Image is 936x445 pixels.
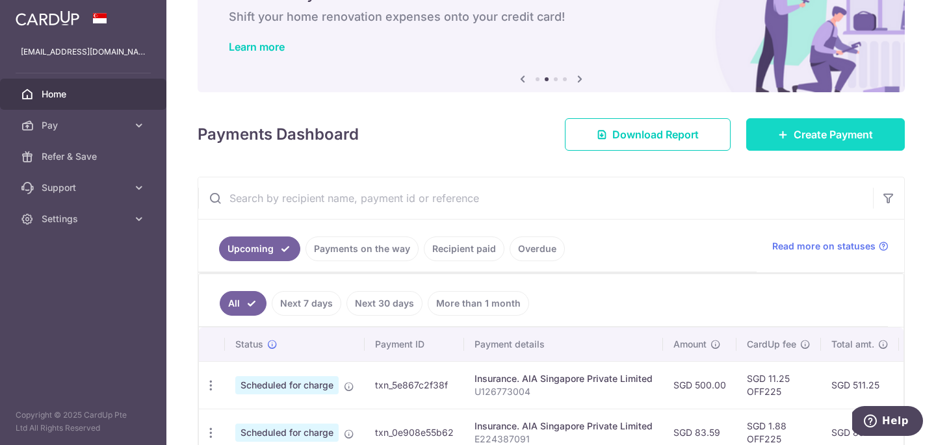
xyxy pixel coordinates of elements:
[821,361,899,409] td: SGD 511.25
[42,181,127,194] span: Support
[219,236,300,261] a: Upcoming
[229,40,285,53] a: Learn more
[305,236,419,261] a: Payments on the way
[229,9,874,25] h6: Shift your home renovation expenses onto your credit card!
[510,236,565,261] a: Overdue
[21,45,146,58] p: [EMAIL_ADDRESS][DOMAIN_NAME]
[235,376,339,394] span: Scheduled for charge
[272,291,341,316] a: Next 7 days
[772,240,889,253] a: Read more on statuses
[198,123,359,146] h4: Payments Dashboard
[198,177,873,219] input: Search by recipient name, payment id or reference
[831,338,874,351] span: Total amt.
[474,420,653,433] div: Insurance. AIA Singapore Private Limited
[747,338,796,351] span: CardUp fee
[365,361,464,409] td: txn_5e867c2f38f
[663,361,736,409] td: SGD 500.00
[42,150,127,163] span: Refer & Save
[612,127,699,142] span: Download Report
[736,361,821,409] td: SGD 11.25 OFF225
[365,327,464,361] th: Payment ID
[474,372,653,385] div: Insurance. AIA Singapore Private Limited
[220,291,266,316] a: All
[464,327,663,361] th: Payment details
[16,10,79,26] img: CardUp
[42,212,127,225] span: Settings
[794,127,873,142] span: Create Payment
[42,88,127,101] span: Home
[673,338,707,351] span: Amount
[565,118,731,151] a: Download Report
[428,291,529,316] a: More than 1 month
[474,385,653,398] p: U126773004
[235,338,263,351] span: Status
[235,424,339,442] span: Scheduled for charge
[424,236,504,261] a: Recipient paid
[852,406,923,439] iframe: Opens a widget where you can find more information
[42,119,127,132] span: Pay
[346,291,422,316] a: Next 30 days
[772,240,876,253] span: Read more on statuses
[746,118,905,151] a: Create Payment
